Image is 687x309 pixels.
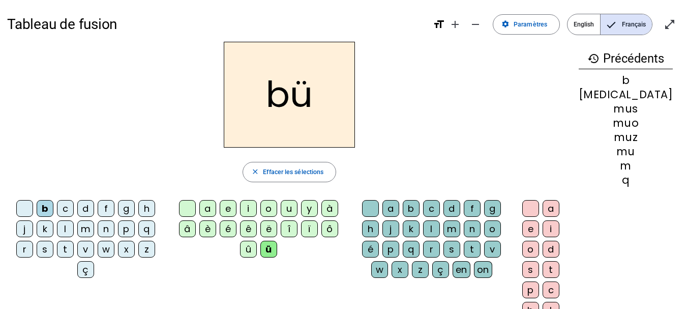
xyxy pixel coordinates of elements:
[660,14,680,35] button: Entrer en plein écran
[443,200,460,217] div: d
[118,241,135,258] div: x
[138,241,155,258] div: z
[579,89,673,100] div: [MEDICAL_DATA]
[579,49,673,69] h3: Précédents
[220,200,236,217] div: e
[77,220,94,237] div: m
[465,14,486,35] button: Diminuer la taille de la police
[449,18,461,31] mat-icon: add
[514,19,547,30] span: Paramètres
[543,282,559,298] div: c
[522,261,539,278] div: s
[453,261,470,278] div: en
[423,241,440,258] div: r
[37,200,53,217] div: b
[57,220,74,237] div: l
[243,162,337,182] button: Effacer les sélections
[362,220,379,237] div: h
[567,14,600,35] span: English
[601,14,652,35] span: Français
[199,220,216,237] div: è
[474,261,492,278] div: on
[579,118,673,128] div: muo
[77,261,94,278] div: ç
[362,241,379,258] div: é
[403,241,420,258] div: q
[493,14,560,35] button: Paramètres
[579,103,673,114] div: mus
[484,200,501,217] div: g
[443,220,460,237] div: m
[263,167,323,178] span: Effacer les sélections
[281,220,297,237] div: î
[432,261,449,278] div: ç
[240,200,257,217] div: i
[579,175,673,185] div: q
[579,146,673,157] div: mu
[98,220,114,237] div: n
[98,200,114,217] div: f
[98,241,114,258] div: w
[179,220,196,237] div: â
[464,200,481,217] div: f
[382,241,399,258] div: p
[224,42,355,148] h2: bü
[301,220,318,237] div: ï
[543,200,559,217] div: a
[443,241,460,258] div: s
[57,241,74,258] div: t
[579,75,673,86] div: b
[433,18,445,31] mat-icon: format_size
[484,241,501,258] div: v
[260,200,277,217] div: o
[587,52,600,65] mat-icon: history
[138,200,155,217] div: h
[522,220,539,237] div: e
[543,241,559,258] div: d
[321,220,338,237] div: ô
[301,200,318,217] div: y
[392,261,408,278] div: x
[664,18,676,31] mat-icon: open_in_full
[240,241,257,258] div: û
[522,282,539,298] div: p
[77,200,94,217] div: d
[371,261,388,278] div: w
[543,261,559,278] div: t
[567,14,652,35] mat-button-toggle-group: Language selection
[118,200,135,217] div: g
[281,200,297,217] div: u
[260,220,277,237] div: ë
[464,241,481,258] div: t
[7,10,426,39] h1: Tableau de fusion
[464,220,481,237] div: n
[423,220,440,237] div: l
[522,241,539,258] div: o
[484,220,501,237] div: o
[321,200,338,217] div: à
[382,200,399,217] div: a
[260,241,277,258] div: ü
[445,14,465,35] button: Augmenter la taille de la police
[118,220,135,237] div: p
[77,241,94,258] div: v
[403,200,420,217] div: b
[37,220,53,237] div: k
[37,241,53,258] div: s
[579,132,673,143] div: muz
[16,220,33,237] div: j
[138,220,155,237] div: q
[16,241,33,258] div: r
[469,18,482,31] mat-icon: remove
[579,160,673,171] div: m
[412,261,429,278] div: z
[251,168,259,176] mat-icon: close
[423,200,440,217] div: c
[382,220,399,237] div: j
[57,200,74,217] div: c
[240,220,257,237] div: ê
[403,220,420,237] div: k
[199,200,216,217] div: a
[501,20,510,29] mat-icon: settings
[220,220,236,237] div: é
